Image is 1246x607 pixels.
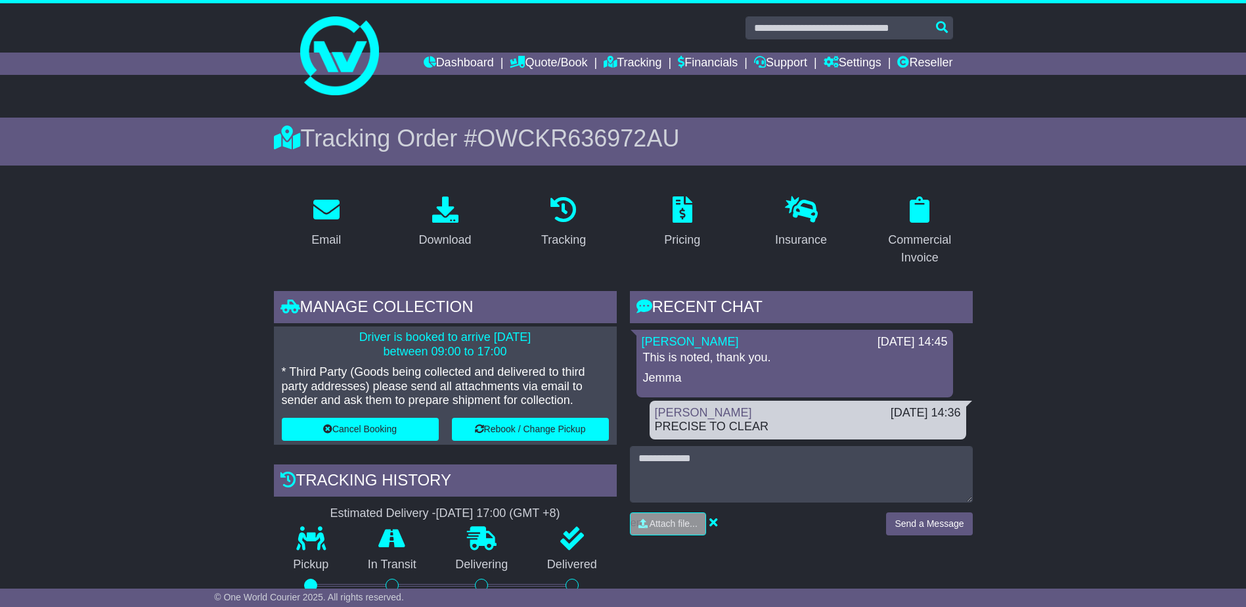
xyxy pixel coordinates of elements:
[655,406,752,419] a: [PERSON_NAME]
[867,192,973,271] a: Commercial Invoice
[775,231,827,249] div: Insurance
[436,506,560,521] div: [DATE] 17:00 (GMT +8)
[656,192,709,254] a: Pricing
[891,406,961,420] div: [DATE] 14:36
[642,335,739,348] a: [PERSON_NAME]
[274,506,617,521] div: Estimated Delivery -
[643,351,946,365] p: This is noted, thank you.
[824,53,881,75] a: Settings
[878,335,948,349] div: [DATE] 14:45
[274,464,617,500] div: Tracking history
[643,371,946,386] p: Jemma
[767,192,835,254] a: Insurance
[274,291,617,326] div: Manage collection
[655,420,961,434] div: PRECISE TO CLEAR
[533,192,594,254] a: Tracking
[541,231,586,249] div: Tracking
[754,53,807,75] a: Support
[311,231,341,249] div: Email
[630,291,973,326] div: RECENT CHAT
[876,231,964,267] div: Commercial Invoice
[214,592,404,602] span: © One World Courier 2025. All rights reserved.
[604,53,661,75] a: Tracking
[436,558,528,572] p: Delivering
[282,330,609,359] p: Driver is booked to arrive [DATE] between 09:00 to 17:00
[418,231,471,249] div: Download
[452,418,609,441] button: Rebook / Change Pickup
[477,125,679,152] span: OWCKR636972AU
[303,192,349,254] a: Email
[886,512,972,535] button: Send a Message
[282,365,609,408] p: * Third Party (Goods being collected and delivered to third party addresses) please send all atta...
[274,124,973,152] div: Tracking Order #
[897,53,952,75] a: Reseller
[678,53,738,75] a: Financials
[527,558,617,572] p: Delivered
[664,231,700,249] div: Pricing
[274,558,349,572] p: Pickup
[410,192,479,254] a: Download
[424,53,494,75] a: Dashboard
[348,558,436,572] p: In Transit
[510,53,587,75] a: Quote/Book
[282,418,439,441] button: Cancel Booking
